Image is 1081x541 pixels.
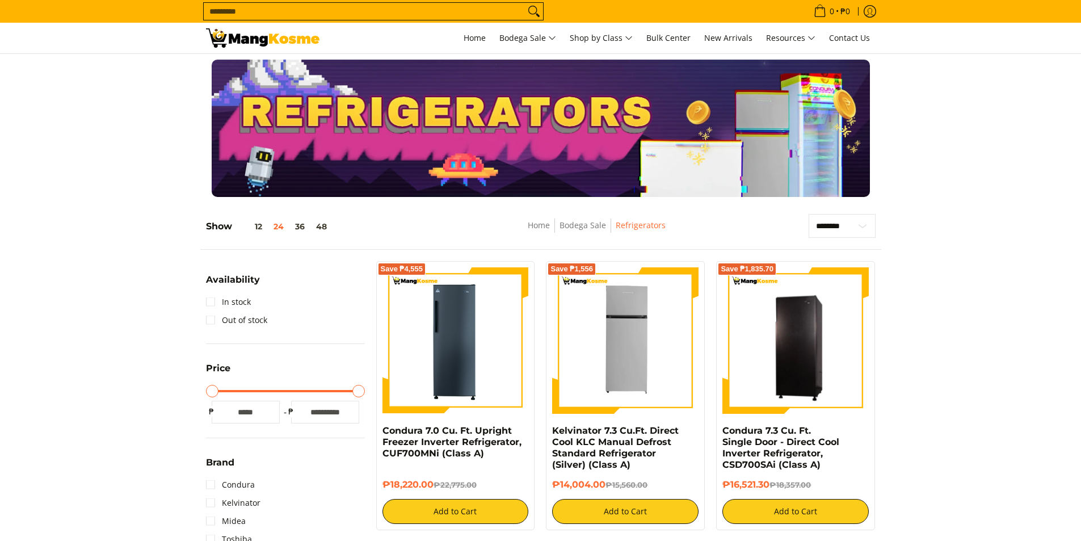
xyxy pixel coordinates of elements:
[699,23,758,53] a: New Arrivals
[434,480,477,489] del: ₱22,775.00
[206,364,230,373] span: Price
[499,31,556,45] span: Bodega Sale
[206,221,333,232] h5: Show
[570,31,633,45] span: Shop by Class
[289,222,310,231] button: 36
[206,494,260,512] a: Kelvinator
[285,406,297,417] span: ₱
[206,311,267,329] a: Out of stock
[206,512,246,530] a: Midea
[382,479,529,490] h6: ₱18,220.00
[760,23,821,53] a: Resources
[810,5,853,18] span: •
[839,7,852,15] span: ₱0
[646,32,691,43] span: Bulk Center
[829,32,870,43] span: Contact Us
[722,479,869,490] h6: ₱16,521.30
[605,480,647,489] del: ₱15,560.00
[721,266,773,272] span: Save ₱1,835.70
[552,267,699,414] img: Kelvinator 7.3 Cu.Ft. Direct Cool KLC Manual Defrost Standard Refrigerator (Silver) (Class A)
[206,364,230,381] summary: Open
[564,23,638,53] a: Shop by Class
[616,220,666,230] a: Refrigerators
[331,23,876,53] nav: Main Menu
[206,458,234,476] summary: Open
[382,267,529,414] img: Condura 7.0 Cu. Ft. Upright Freezer Inverter Refrigerator, CUF700MNi (Class A)
[550,266,593,272] span: Save ₱1,556
[206,293,251,311] a: In stock
[458,23,491,53] a: Home
[206,406,217,417] span: ₱
[722,269,869,412] img: Condura 7.3 Cu. Ft. Single Door - Direct Cool Inverter Refrigerator, CSD700SAi (Class A)
[445,219,748,244] nav: Breadcrumbs
[206,28,319,48] img: Bodega Sale Refrigerator l Mang Kosme: Home Appliances Warehouse Sale
[494,23,562,53] a: Bodega Sale
[823,23,876,53] a: Contact Us
[310,222,333,231] button: 48
[552,479,699,490] h6: ₱14,004.00
[704,32,752,43] span: New Arrivals
[268,222,289,231] button: 24
[381,266,423,272] span: Save ₱4,555
[560,220,606,230] a: Bodega Sale
[552,425,679,470] a: Kelvinator 7.3 Cu.Ft. Direct Cool KLC Manual Defrost Standard Refrigerator (Silver) (Class A)
[382,499,529,524] button: Add to Cart
[722,499,869,524] button: Add to Cart
[528,220,550,230] a: Home
[766,31,815,45] span: Resources
[464,32,486,43] span: Home
[722,425,839,470] a: Condura 7.3 Cu. Ft. Single Door - Direct Cool Inverter Refrigerator, CSD700SAi (Class A)
[828,7,836,15] span: 0
[206,458,234,467] span: Brand
[525,3,543,20] button: Search
[382,425,521,459] a: Condura 7.0 Cu. Ft. Upright Freezer Inverter Refrigerator, CUF700MNi (Class A)
[552,499,699,524] button: Add to Cart
[641,23,696,53] a: Bulk Center
[232,222,268,231] button: 12
[769,480,811,489] del: ₱18,357.00
[206,275,260,293] summary: Open
[206,275,260,284] span: Availability
[206,476,255,494] a: Condura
